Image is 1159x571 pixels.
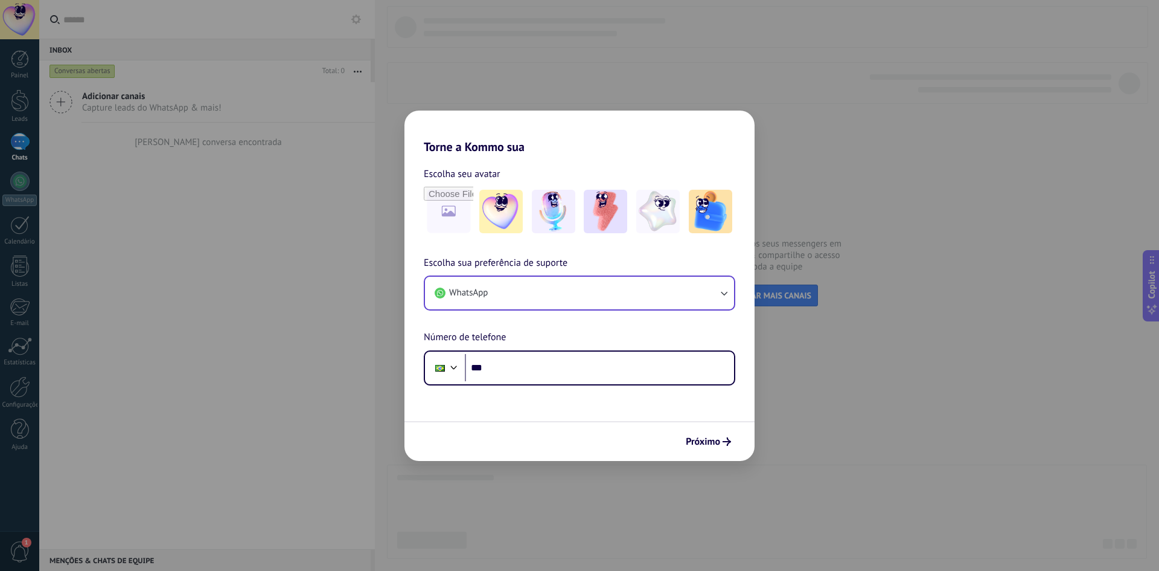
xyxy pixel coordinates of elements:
img: -3.jpeg [584,190,627,233]
img: -4.jpeg [636,190,680,233]
div: Brazil: + 55 [429,355,452,381]
h2: Torne a Kommo sua [404,111,755,154]
img: -1.jpeg [479,190,523,233]
span: Escolha seu avatar [424,166,500,182]
button: WhatsApp [425,277,734,309]
img: -5.jpeg [689,190,732,233]
span: Próximo [686,437,720,446]
img: -2.jpeg [532,190,575,233]
span: WhatsApp [449,287,488,299]
button: Próximo [680,431,736,452]
span: Escolha sua preferência de suporte [424,256,567,271]
span: Número de telefone [424,330,506,346]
